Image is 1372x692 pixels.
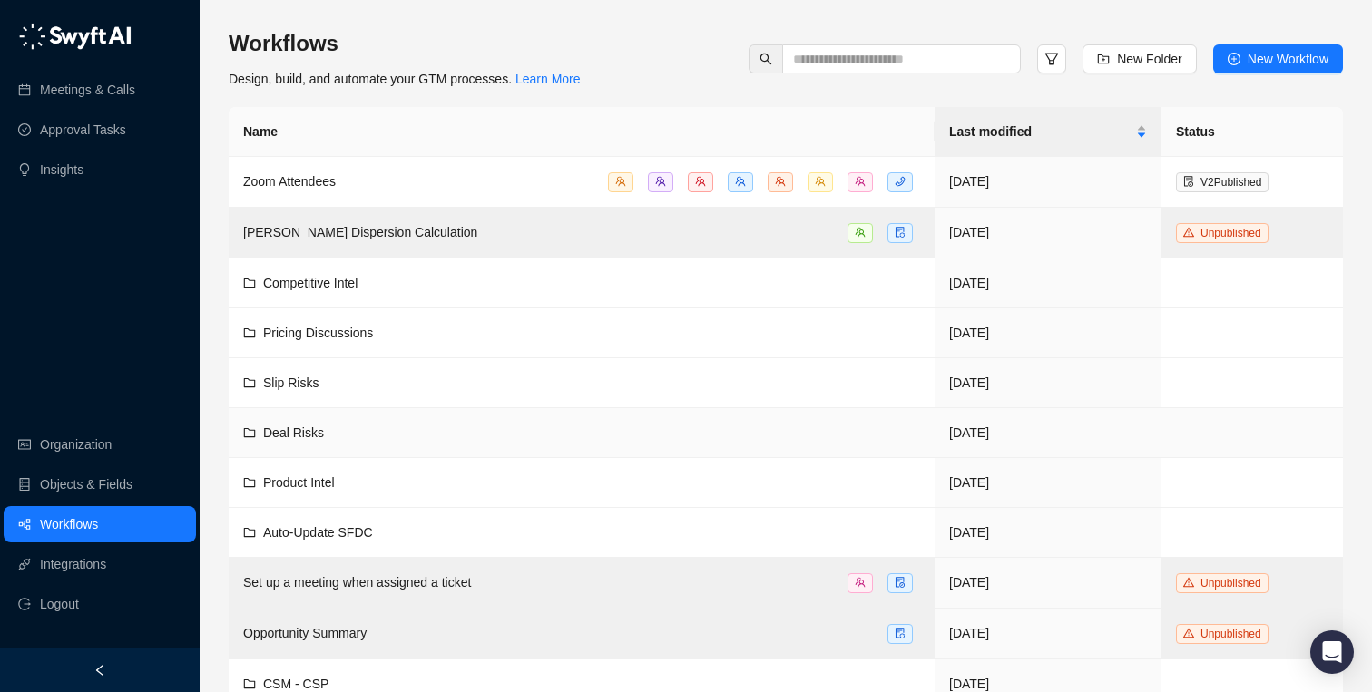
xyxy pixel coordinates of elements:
td: [DATE] [935,508,1161,558]
span: warning [1183,227,1194,238]
td: [DATE] [935,558,1161,609]
td: [DATE] [935,308,1161,358]
span: Pricing Discussions [263,326,373,340]
span: folder [243,376,256,389]
span: V 2 Published [1200,176,1261,189]
span: warning [1183,628,1194,638]
span: Product Intel [263,475,335,490]
span: Unpublished [1200,577,1261,590]
span: folder [243,426,256,439]
span: Logout [40,586,79,622]
span: team [615,176,626,187]
span: plus-circle [1228,53,1240,65]
span: team [855,227,866,238]
td: [DATE] [935,258,1161,308]
span: team [655,176,666,187]
a: Workflows [40,506,98,542]
td: [DATE] [935,609,1161,659]
a: Integrations [40,546,106,582]
span: team [855,577,866,588]
div: Open Intercom Messenger [1310,630,1354,674]
span: Set up a meeting when assigned a ticket [243,575,471,590]
a: Organization [40,426,112,463]
span: folder [243,677,256,690]
span: Design, build, and automate your GTM processes. [229,72,581,86]
button: New Workflow [1213,44,1343,73]
span: folder [243,277,256,289]
span: New Workflow [1248,49,1328,69]
span: file-done [895,577,906,588]
span: warning [1183,577,1194,588]
span: Deal Risks [263,425,324,440]
td: [DATE] [935,157,1161,208]
button: New Folder [1083,44,1197,73]
span: folder [243,327,256,339]
span: file-sync [895,628,906,638]
a: Learn More [515,72,581,86]
span: filter [1044,52,1059,66]
span: folder-add [1097,53,1110,65]
span: Auto-Update SFDC [263,525,373,540]
span: phone [895,176,906,187]
td: [DATE] [935,408,1161,458]
span: file-done [1183,176,1194,187]
span: New Folder [1117,49,1182,69]
span: logout [18,598,31,610]
h3: Workflows [229,29,581,58]
td: [DATE] [935,208,1161,258]
span: Zoom Attendees [243,174,336,189]
span: Opportunity Summary [243,626,367,640]
span: team [735,176,746,187]
span: folder [243,526,256,539]
td: [DATE] [935,458,1161,508]
span: team [775,176,786,187]
span: Last modified [949,122,1132,141]
span: [PERSON_NAME] Dispersion Calculation [243,225,477,239]
td: [DATE] [935,358,1161,408]
span: CSM - CSP [263,677,328,691]
span: Competitive Intel [263,276,358,290]
th: Name [229,107,935,157]
span: left [93,664,106,677]
span: file-sync [895,227,906,238]
a: Insights [40,151,83,188]
span: folder [243,476,256,489]
img: logo-05li4sbe.png [18,23,132,50]
span: team [815,176,826,187]
span: team [855,176,866,187]
a: Approval Tasks [40,112,126,148]
span: Unpublished [1200,227,1261,239]
span: search [759,53,772,65]
span: Slip Risks [263,375,318,390]
a: Objects & Fields [40,466,132,502]
a: Meetings & Calls [40,72,135,108]
span: Unpublished [1200,628,1261,640]
span: team [695,176,706,187]
th: Status [1161,107,1343,157]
